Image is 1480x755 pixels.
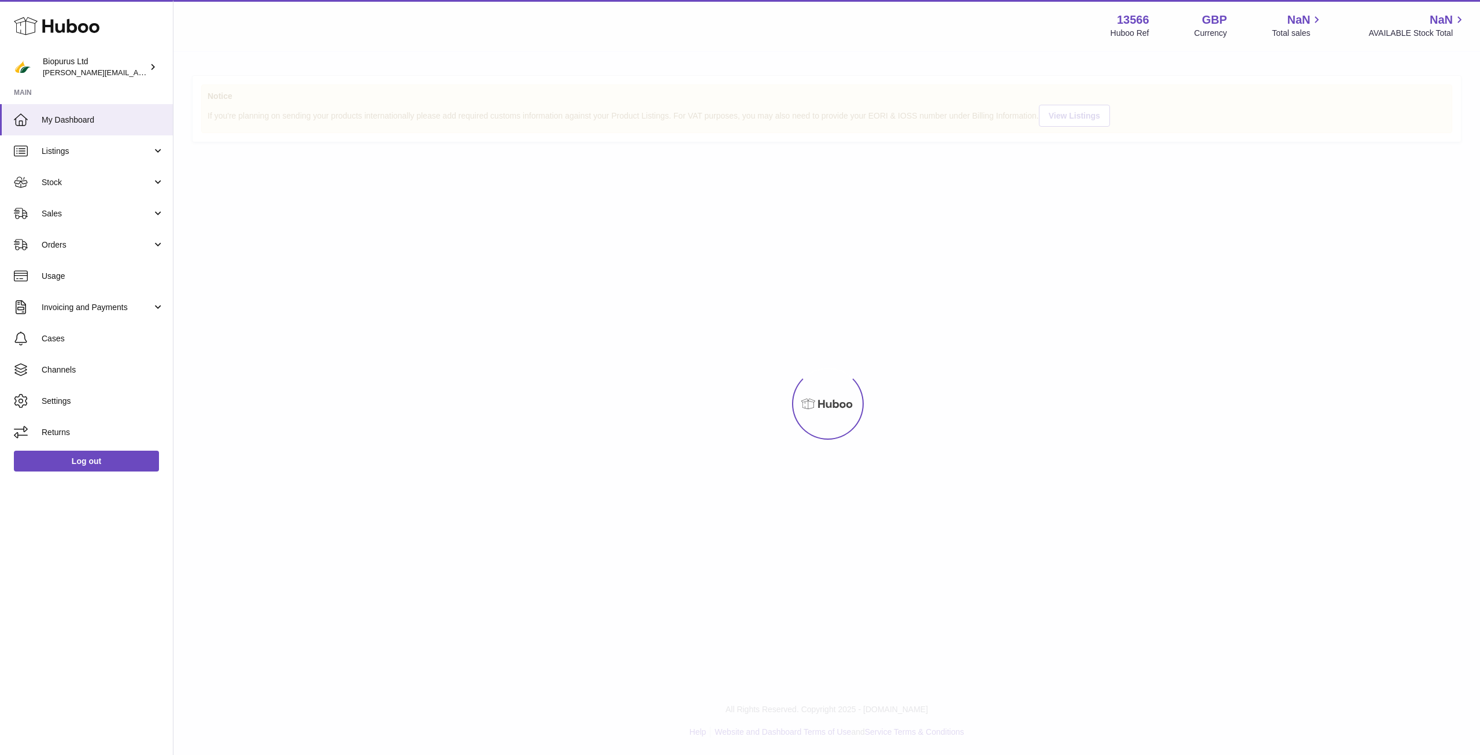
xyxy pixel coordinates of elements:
span: Cases [42,333,164,344]
div: Huboo Ref [1111,28,1149,39]
span: Listings [42,146,152,157]
strong: 13566 [1117,12,1149,28]
div: Currency [1194,28,1227,39]
span: Channels [42,364,164,375]
strong: GBP [1202,12,1227,28]
span: Stock [42,177,152,188]
span: NaN [1430,12,1453,28]
span: NaN [1287,12,1310,28]
img: peter@biopurus.co.uk [14,58,31,76]
span: Returns [42,427,164,438]
a: NaN Total sales [1272,12,1323,39]
a: NaN AVAILABLE Stock Total [1368,12,1466,39]
a: Log out [14,451,159,472]
span: Total sales [1272,28,1323,39]
span: [PERSON_NAME][EMAIL_ADDRESS][DOMAIN_NAME] [43,68,232,77]
span: Invoicing and Payments [42,302,152,313]
span: Settings [42,396,164,407]
span: AVAILABLE Stock Total [1368,28,1466,39]
span: Sales [42,208,152,219]
div: Biopurus Ltd [43,56,147,78]
span: Usage [42,271,164,282]
span: Orders [42,240,152,251]
span: My Dashboard [42,115,164,126]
